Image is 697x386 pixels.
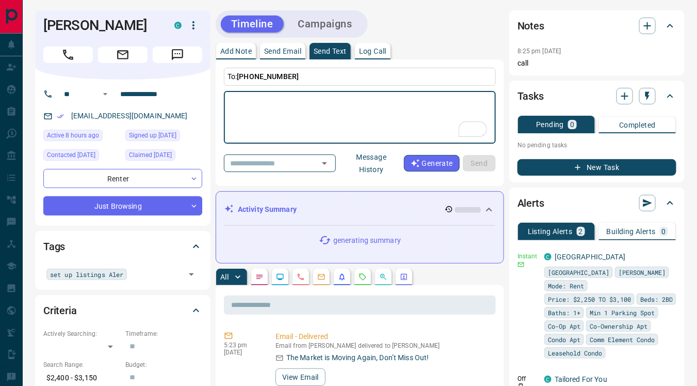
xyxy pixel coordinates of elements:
[619,121,656,129] p: Completed
[231,96,489,140] textarea: To enrich screen reader interactions, please activate Accessibility in Grammarly extension settings
[297,273,305,281] svg: Calls
[517,13,676,38] div: Notes
[359,273,367,281] svg: Requests
[129,130,176,141] span: Signed up [DATE]
[662,228,666,235] p: 0
[238,204,297,215] p: Activity Summary
[590,307,655,318] span: Min 1 Parking Spot
[43,17,159,34] h1: [PERSON_NAME]
[517,58,676,69] p: call
[129,150,172,160] span: Claimed [DATE]
[50,269,123,280] span: set up listings Aler
[43,169,202,188] div: Renter
[517,261,525,268] svg: Email
[224,349,260,356] p: [DATE]
[548,307,580,318] span: Baths: 1+
[286,352,429,363] p: The Market is Moving Again, Don’t Miss Out!
[275,331,492,342] p: Email - Delivered
[224,200,495,219] div: Activity Summary
[338,273,346,281] svg: Listing Alerts
[555,253,625,261] a: [GEOGRAPHIC_DATA]
[221,16,284,33] button: Timeline
[517,84,676,109] div: Tasks
[359,48,386,55] p: Log Call
[548,348,602,358] span: Leasehold Condo
[607,228,656,235] p: Building Alerts
[153,47,202,63] span: Message
[517,195,544,211] h2: Alerts
[43,329,120,338] p: Actively Searching:
[98,47,148,63] span: Email
[255,273,264,281] svg: Notes
[43,238,65,255] h2: Tags
[220,273,229,281] p: All
[125,360,202,369] p: Budget:
[517,137,676,153] p: No pending tasks
[640,294,673,304] span: Beds: 2BD
[528,228,573,235] p: Listing Alerts
[317,273,326,281] svg: Emails
[57,113,64,120] svg: Email Verified
[47,130,99,141] span: Active 8 hours ago
[43,196,202,215] div: Just Browsing
[555,375,607,383] a: Tailored For You
[544,376,552,383] div: condos.ca
[125,149,202,164] div: Sun Aug 03 2025
[43,298,202,323] div: Criteria
[590,334,655,345] span: Comm Element Condo
[590,321,647,331] span: Co-Ownership Apt
[579,228,583,235] p: 2
[339,149,404,178] button: Message History
[125,130,202,144] div: Sun Aug 03 2025
[570,121,574,128] p: 0
[264,48,301,55] p: Send Email
[517,18,544,34] h2: Notes
[400,273,408,281] svg: Agent Actions
[544,253,552,260] div: condos.ca
[548,321,580,331] span: Co-Op Apt
[224,342,260,349] p: 5:23 pm
[184,267,199,282] button: Open
[174,22,182,29] div: condos.ca
[548,334,580,345] span: Condo Apt
[517,252,538,261] p: Instant
[237,72,299,81] span: [PHONE_NUMBER]
[43,302,77,319] h2: Criteria
[517,88,544,104] h2: Tasks
[517,374,538,383] p: Off
[317,156,332,171] button: Open
[43,130,120,144] div: Mon Aug 18 2025
[220,48,252,55] p: Add Note
[275,342,492,349] p: Email from [PERSON_NAME] delivered to [PERSON_NAME]
[379,273,387,281] svg: Opportunities
[333,235,401,246] p: generating summary
[71,112,188,120] a: [EMAIL_ADDRESS][DOMAIN_NAME]
[43,149,120,164] div: Fri Aug 15 2025
[47,150,95,160] span: Contacted [DATE]
[517,191,676,215] div: Alerts
[125,329,202,338] p: Timeframe:
[619,267,666,277] span: [PERSON_NAME]
[99,88,111,100] button: Open
[43,234,202,259] div: Tags
[536,121,564,128] p: Pending
[548,294,631,304] span: Price: $2,250 TO $3,100
[276,273,284,281] svg: Lead Browsing Activity
[404,155,460,172] button: Generate
[314,48,347,55] p: Send Text
[517,48,561,55] p: 8:25 pm [DATE]
[43,360,120,369] p: Search Range:
[43,47,93,63] span: Call
[517,159,676,176] button: New Task
[275,368,326,386] button: View Email
[288,16,363,33] button: Campaigns
[548,267,609,277] span: [GEOGRAPHIC_DATA]
[548,281,584,291] span: Mode: Rent
[224,68,496,86] p: To:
